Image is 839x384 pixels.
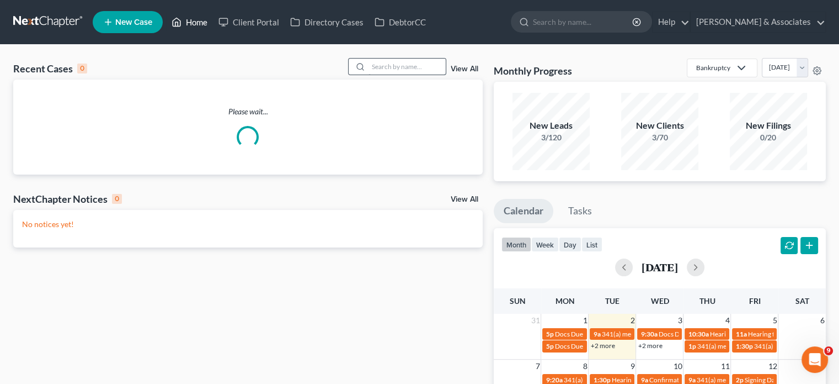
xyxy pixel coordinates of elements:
[530,314,541,327] span: 31
[451,196,478,203] a: View All
[672,360,683,373] span: 10
[642,261,678,273] h2: [DATE]
[593,330,600,338] span: 9a
[767,360,778,373] span: 12
[501,237,531,252] button: month
[676,314,683,327] span: 3
[688,342,696,350] span: 1p
[735,376,743,384] span: 2p
[735,330,746,338] span: 11a
[563,376,670,384] span: 341(a) meeting for [PERSON_NAME]
[13,192,122,206] div: NextChapter Notices
[285,12,369,32] a: Directory Cases
[640,376,648,384] span: 9a
[735,342,752,350] span: 1:30p
[795,296,809,306] span: Sat
[213,12,285,32] a: Client Portal
[688,330,708,338] span: 10:30a
[546,376,562,384] span: 9:20a
[590,341,614,350] a: +2 more
[629,360,635,373] span: 9
[534,360,541,373] span: 7
[771,314,778,327] span: 5
[494,199,553,223] a: Calendar
[166,12,213,32] a: Home
[581,237,602,252] button: list
[13,62,87,75] div: Recent Cases
[546,342,553,350] span: 5p
[368,59,446,75] input: Search by name...
[555,296,574,306] span: Mon
[13,106,483,117] p: Please wait...
[638,341,662,350] a: +2 more
[369,12,431,32] a: DebtorCC
[621,119,698,132] div: New Clients
[730,119,807,132] div: New Filings
[640,330,657,338] span: 9:30a
[601,330,708,338] span: 341(a) meeting for [PERSON_NAME]
[699,296,715,306] span: Thu
[512,132,590,143] div: 3/120
[77,64,87,73] div: 0
[650,296,669,306] span: Wed
[554,342,645,350] span: Docs Due for [PERSON_NAME]
[546,330,553,338] span: 5p
[512,119,590,132] div: New Leads
[696,63,730,72] div: Bankruptcy
[801,346,828,373] iframe: Intercom live chat
[581,360,588,373] span: 8
[494,64,572,77] h3: Monthly Progress
[688,376,695,384] span: 9a
[658,330,783,338] span: Docs Due for [US_STATE][PERSON_NAME]
[649,376,774,384] span: Confirmation hearing for [PERSON_NAME]
[558,199,602,223] a: Tasks
[730,132,807,143] div: 0/20
[451,65,478,73] a: View All
[629,314,635,327] span: 2
[653,12,690,32] a: Help
[509,296,525,306] span: Sun
[533,12,634,32] input: Search by name...
[696,376,803,384] span: 341(a) meeting for [PERSON_NAME]
[605,296,619,306] span: Tue
[621,132,698,143] div: 3/70
[22,219,474,230] p: No notices yet!
[709,330,795,338] span: Hearing for [PERSON_NAME]
[749,296,760,306] span: Fri
[819,314,826,327] span: 6
[724,314,730,327] span: 4
[581,314,588,327] span: 1
[824,346,833,355] span: 9
[719,360,730,373] span: 11
[611,376,697,384] span: Hearing for [PERSON_NAME]
[559,237,581,252] button: day
[554,330,645,338] span: Docs Due for [PERSON_NAME]
[691,12,825,32] a: [PERSON_NAME] & Associates
[115,18,152,27] span: New Case
[112,194,122,204] div: 0
[593,376,610,384] span: 1:30p
[747,330,833,338] span: Hearing for [PERSON_NAME]
[531,237,559,252] button: week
